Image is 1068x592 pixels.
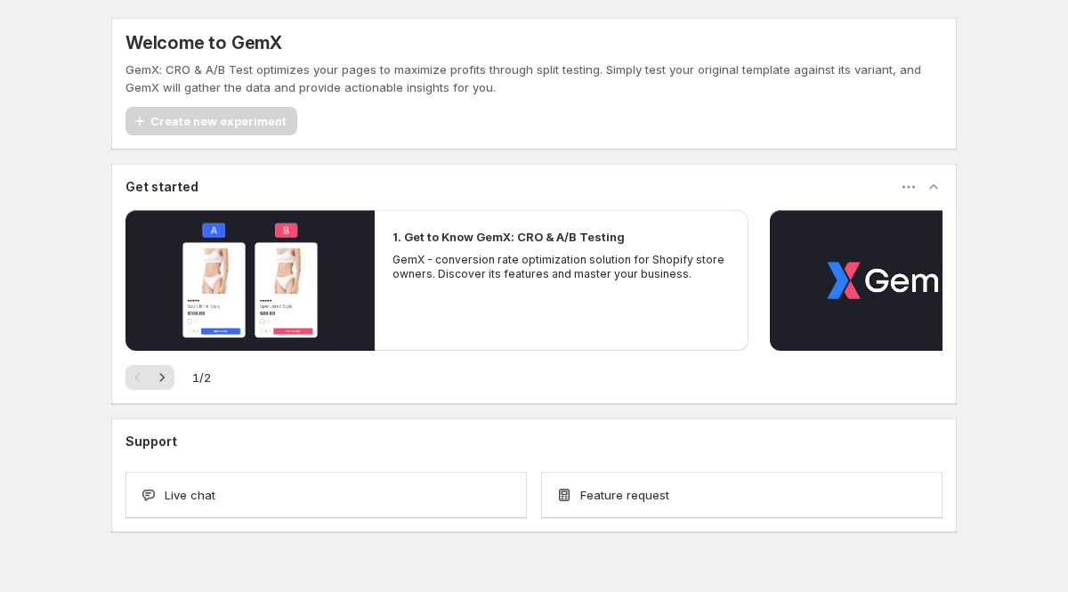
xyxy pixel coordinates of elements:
[125,433,177,450] h3: Support
[165,486,215,504] span: Live chat
[125,61,943,96] p: GemX: CRO & A/B Test optimizes your pages to maximize profits through split testing. Simply test ...
[392,253,731,281] p: GemX - conversion rate optimization solution for Shopify store owners. Discover its features and ...
[192,369,211,386] span: 1 / 2
[580,486,669,504] span: Feature request
[392,228,625,246] h2: 1. Get to Know GemX: CRO & A/B Testing
[125,178,198,196] h3: Get started
[125,32,282,53] h5: Welcome to GemX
